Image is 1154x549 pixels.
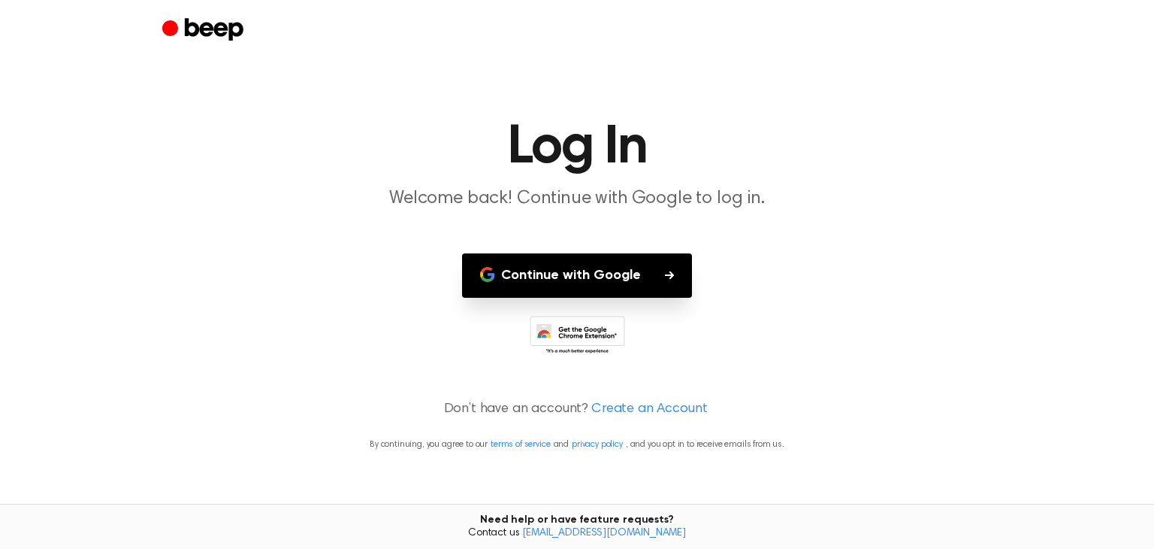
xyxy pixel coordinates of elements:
p: Welcome back! Continue with Google to log in. [288,187,865,211]
button: Continue with Google [462,253,692,298]
a: terms of service [491,440,550,449]
a: Beep [162,16,247,45]
h1: Log In [192,120,962,174]
a: privacy policy [572,440,623,449]
p: Don’t have an account? [18,399,1136,420]
span: Contact us [9,527,1145,541]
a: Create an Account [591,399,707,420]
p: By continuing, you agree to our and , and you opt in to receive emails from us. [18,438,1136,451]
a: [EMAIL_ADDRESS][DOMAIN_NAME] [522,528,686,538]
